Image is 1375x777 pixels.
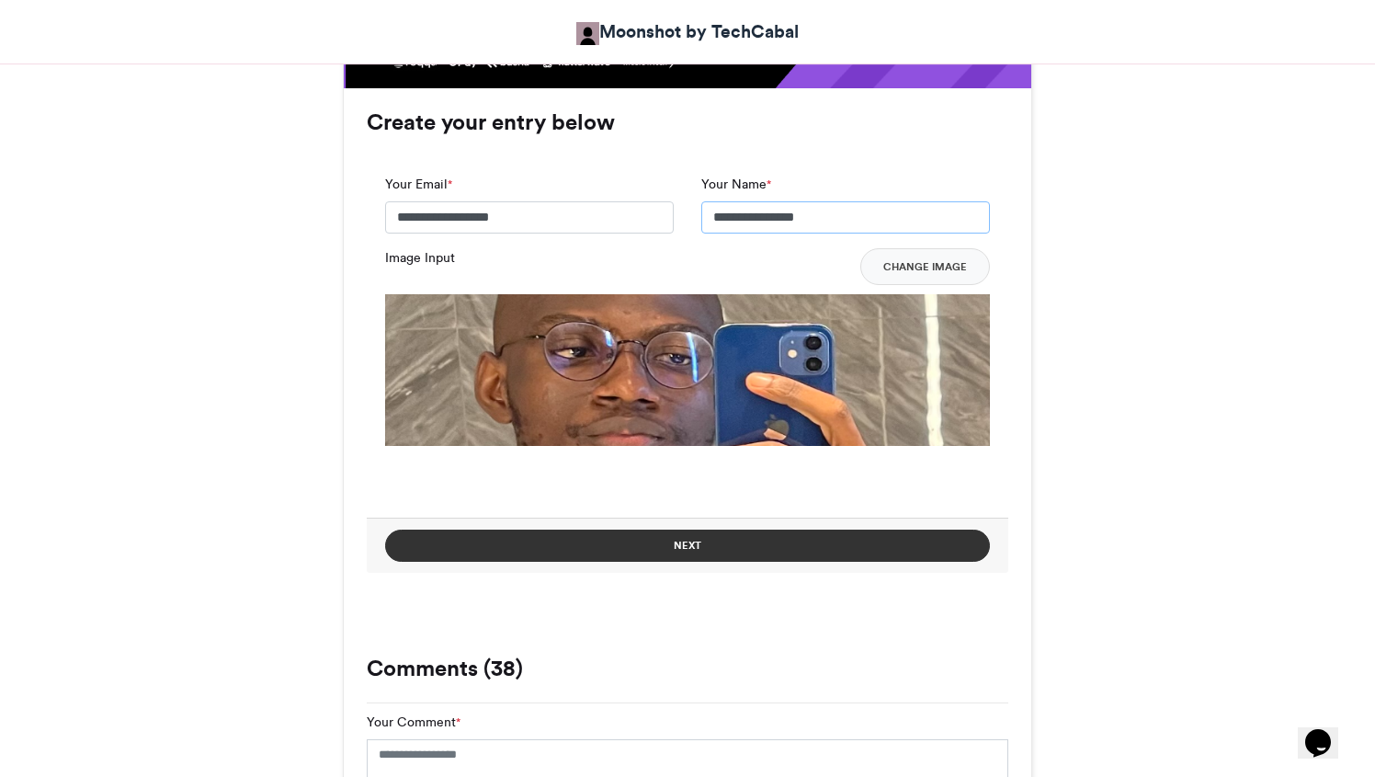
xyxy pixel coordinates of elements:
[385,248,455,268] label: Image Input
[576,22,599,45] img: Moonshot by TechCabal
[367,713,460,732] label: Your Comment
[860,248,990,285] button: Change Image
[1298,703,1357,759] iframe: chat widget
[385,530,990,562] button: Next
[367,111,1008,133] h3: Create your entry below
[576,18,799,45] a: Moonshot by TechCabal
[385,175,452,194] label: Your Email
[701,175,771,194] label: Your Name
[367,657,1008,680] h3: Comments (38)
